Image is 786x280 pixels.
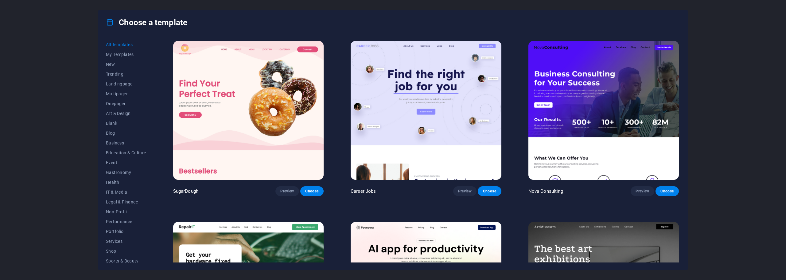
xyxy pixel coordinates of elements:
span: Preview [636,189,649,194]
span: New [106,62,146,67]
span: Portfolio [106,229,146,234]
button: Preview [275,186,299,196]
span: Trending [106,72,146,77]
p: Career Jobs [351,188,376,194]
button: Onepager [106,99,146,108]
button: Shop [106,246,146,256]
span: All Templates [106,42,146,47]
span: Business [106,140,146,145]
button: Choose [478,186,501,196]
h4: Choose a template [106,18,187,27]
button: All Templates [106,40,146,49]
button: Blank [106,118,146,128]
button: Preview [453,186,477,196]
span: Sports & Beauty [106,258,146,263]
img: SugarDough [173,41,324,180]
span: Choose [660,189,674,194]
button: My Templates [106,49,146,59]
button: IT & Media [106,187,146,197]
span: Event [106,160,146,165]
span: Preview [280,189,294,194]
button: Landingpage [106,79,146,89]
button: Choose [656,186,679,196]
span: Non-Profit [106,209,146,214]
button: Services [106,236,146,246]
button: Non-Profit [106,207,146,217]
span: Landingpage [106,81,146,86]
span: Blank [106,121,146,126]
button: Choose [300,186,324,196]
button: Performance [106,217,146,227]
button: New [106,59,146,69]
button: Portfolio [106,227,146,236]
span: Onepager [106,101,146,106]
span: Shop [106,249,146,254]
button: Sports & Beauty [106,256,146,266]
span: Performance [106,219,146,224]
button: Gastronomy [106,168,146,177]
span: Health [106,180,146,185]
span: Choose [305,189,319,194]
button: Multipager [106,89,146,99]
button: Preview [631,186,654,196]
button: Trending [106,69,146,79]
span: My Templates [106,52,146,57]
button: Legal & Finance [106,197,146,207]
button: Blog [106,128,146,138]
p: Nova Consulting [528,188,563,194]
button: Event [106,158,146,168]
span: Blog [106,131,146,136]
span: Gastronomy [106,170,146,175]
span: IT & Media [106,190,146,195]
button: Education & Culture [106,148,146,158]
span: Services [106,239,146,244]
span: Legal & Finance [106,199,146,204]
button: Art & Design [106,108,146,118]
span: Multipager [106,91,146,96]
p: SugarDough [173,188,198,194]
span: Choose [483,189,496,194]
span: Preview [458,189,472,194]
button: Health [106,177,146,187]
span: Education & Culture [106,150,146,155]
button: Business [106,138,146,148]
span: Art & Design [106,111,146,116]
img: Nova Consulting [528,41,679,180]
img: Career Jobs [351,41,501,180]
